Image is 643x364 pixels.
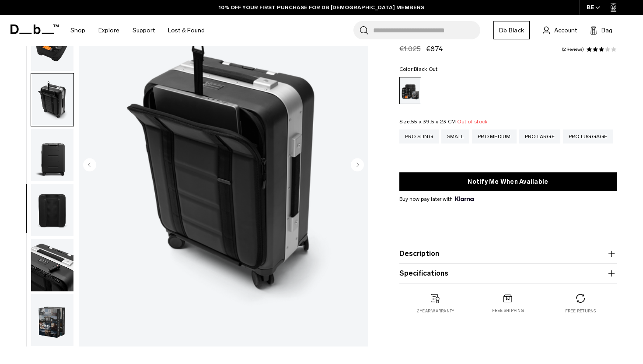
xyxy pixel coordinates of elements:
[83,158,96,173] button: Previous slide
[70,15,85,46] a: Shop
[31,73,73,126] img: Photo Pro Luggage Bundle Black Out
[441,129,469,143] a: Small
[601,26,612,35] span: Bag
[31,73,74,126] button: Photo Pro Luggage Bundle Black Out
[399,66,438,72] legend: Color:
[493,21,530,39] a: Db Black
[168,15,205,46] a: Lost & Found
[399,129,439,143] a: Pro Sling
[31,183,74,237] button: Photo Pro Luggage Bundle Black Out
[219,3,424,11] a: 10% OFF YOUR FIRST PURCHASE FOR DB [DEMOGRAPHIC_DATA] MEMBERS
[399,268,617,279] button: Specifications
[31,239,73,291] img: Photo Pro Luggage Bundle Black Out
[399,195,474,203] span: Buy now pay later with
[399,172,617,191] button: Notify Me When Available
[351,158,364,173] button: Next slide
[399,77,421,104] a: Black Out
[31,128,74,182] button: Photo Pro Luggage Bundle Black Out
[414,66,437,72] span: Black Out
[31,294,73,346] img: Photo Pro Luggage Bundle Black Out
[133,15,155,46] a: Support
[399,45,421,53] s: €1.025
[472,129,517,143] a: Pro Medium
[519,129,560,143] a: Pro Large
[554,26,577,35] span: Account
[562,47,584,52] a: 2 reviews
[417,308,454,314] p: 2 year warranty
[426,45,443,53] span: €874
[31,294,74,347] button: Photo Pro Luggage Bundle Black Out
[590,25,612,35] button: Bag
[457,119,487,125] span: Out of stock
[563,129,613,143] a: Pro Luggage
[31,238,74,292] button: Photo Pro Luggage Bundle Black Out
[64,15,211,46] nav: Main Navigation
[31,129,73,181] img: Photo Pro Luggage Bundle Black Out
[455,196,474,201] img: {"height" => 20, "alt" => "Klarna"}
[399,119,488,124] legend: Size:
[492,308,524,314] p: Free shipping
[411,119,456,125] span: 55 x 39.5 x 23 CM
[98,15,119,46] a: Explore
[399,248,617,259] button: Description
[565,308,596,314] p: Free returns
[543,25,577,35] a: Account
[31,184,73,236] img: Photo Pro Luggage Bundle Black Out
